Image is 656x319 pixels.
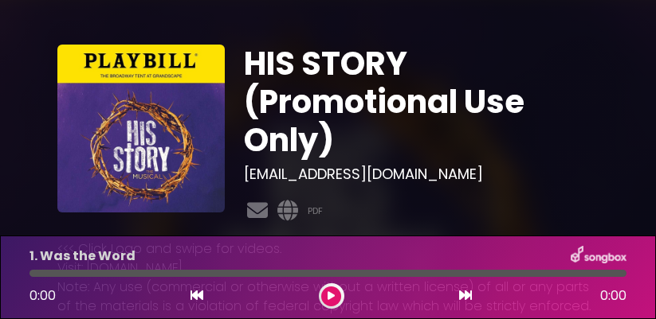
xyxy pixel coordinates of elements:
[29,247,136,266] p: 1. Was the Word
[600,286,627,305] span: 0:00
[244,45,599,159] h1: HIS STORY (Promotional Use Only)
[308,204,323,218] a: PDF
[571,246,627,266] img: songbox-logo-white.png
[29,286,56,305] span: 0:00
[244,165,599,183] h3: [EMAIL_ADDRESS][DOMAIN_NAME]
[57,45,226,212] img: oEgzTgSDS3ilYKKncwss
